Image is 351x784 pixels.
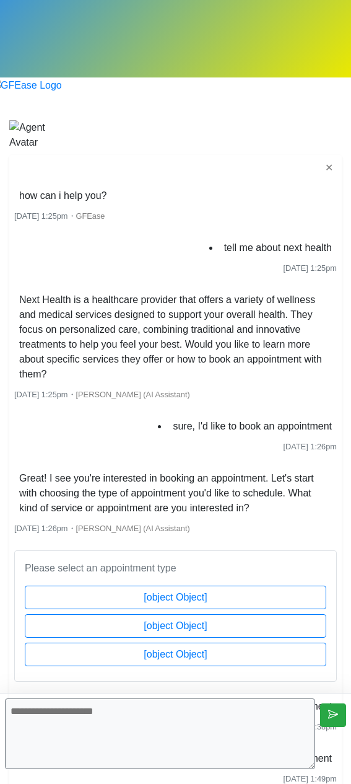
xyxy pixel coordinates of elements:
span: [PERSON_NAME] (AI Assistant) [76,390,190,399]
button: [object Object] [25,643,326,666]
button: [object Object] [25,586,326,609]
li: Next Health is a healthcare provider that offers a variety of wellness and medical services desig... [14,290,337,384]
span: [PERSON_NAME] (AI Assistant) [76,524,190,533]
span: GFEase [76,211,105,221]
span: [DATE] 1:25pm [14,390,68,399]
span: [DATE] 1:25pm [14,211,68,221]
li: Great! I see you're interested in booking an appointment. Let's start with choosing the type of a... [14,469,337,518]
span: [DATE] 1:25pm [283,263,337,273]
button: [object Object] [25,614,326,638]
img: Agent Avatar [9,120,50,150]
small: ・ [14,390,190,399]
span: [DATE] 1:26pm [14,524,68,533]
span: [DATE] 1:26pm [283,442,337,451]
small: ・ [14,211,105,221]
li: sure, I'd like to book an appointment [168,416,337,436]
li: how can i help you? [14,186,111,206]
li: tell me about next health [219,238,337,258]
button: ✕ [321,160,337,176]
small: ・ [14,524,190,533]
p: Please select an appointment type [25,561,326,576]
